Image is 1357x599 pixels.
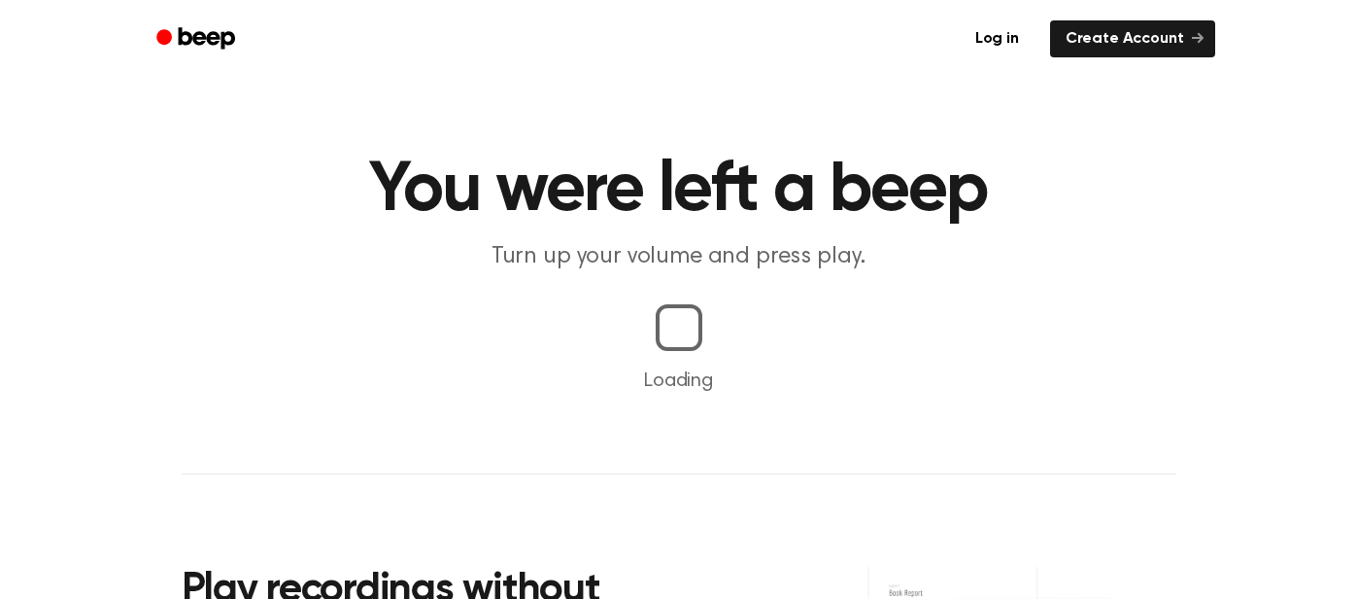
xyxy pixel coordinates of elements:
p: Turn up your volume and press play. [306,241,1052,273]
a: Log in [956,17,1038,61]
a: Create Account [1050,20,1215,57]
a: Beep [143,20,253,58]
p: Loading [23,367,1334,396]
h1: You were left a beep [182,156,1176,226]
